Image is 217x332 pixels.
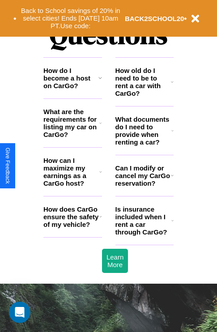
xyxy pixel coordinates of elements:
h3: How old do I need to be to rent a car with CarGo? [115,67,171,97]
h3: Is insurance included when I rent a car through CarGo? [115,205,171,236]
h3: How can I maximize my earnings as a CarGo host? [43,157,99,187]
h3: How does CarGo ensure the safety of my vehicle? [43,205,99,228]
h3: What documents do I need to provide when renting a car? [115,115,172,146]
h3: How do I become a host on CarGo? [43,67,98,89]
div: Give Feedback [4,148,11,184]
button: Learn More [102,249,128,273]
h3: What are the requirements for listing my car on CarGo? [43,108,99,138]
h3: Can I modify or cancel my CarGo reservation? [115,164,171,187]
button: Back to School savings of 20% in select cities! Ends [DATE] 10am PT.Use code: [17,4,125,32]
iframe: Intercom live chat [9,302,30,323]
b: BACK2SCHOOL20 [125,15,184,22]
